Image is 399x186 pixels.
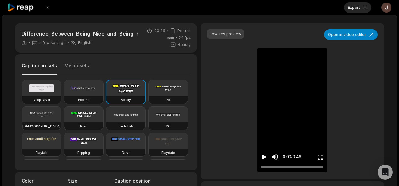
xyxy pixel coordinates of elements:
[261,151,267,163] button: Play video
[378,165,393,180] div: Open Intercom Messenger
[178,42,191,48] span: Beasty
[22,178,64,184] label: Color
[161,150,175,155] h3: Playdate
[65,63,89,75] button: My presets
[271,153,279,161] button: Mute sound
[77,150,90,155] h3: Popping
[118,124,134,129] h3: Tech Talk
[344,2,371,13] button: Export
[121,97,131,102] h3: Beasty
[78,40,91,45] span: English
[184,35,191,40] span: fps
[22,63,57,75] button: Caption presets
[68,178,110,184] label: Size
[324,29,378,40] button: Open in video editor
[22,124,61,129] h3: [DEMOGRAPHIC_DATA]
[166,97,171,102] h3: Pet
[21,30,138,37] p: Difference_Between_Being_Nice_and_Being_Kind
[78,97,89,102] h3: Popline
[179,35,191,41] span: 24
[210,31,241,37] div: Low-res preview
[317,151,323,163] button: Enter Fullscreen
[33,97,50,102] h3: Deep Diver
[283,154,301,160] div: 0:00 / 0:46
[122,150,130,155] h3: Drive
[39,40,66,45] span: a few sec ago
[36,150,48,155] h3: Playfair
[177,28,191,34] span: Portrait
[166,124,171,129] h3: YC
[114,178,190,184] label: Caption position
[154,28,165,34] span: 00:46
[80,124,87,129] h3: Mozi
